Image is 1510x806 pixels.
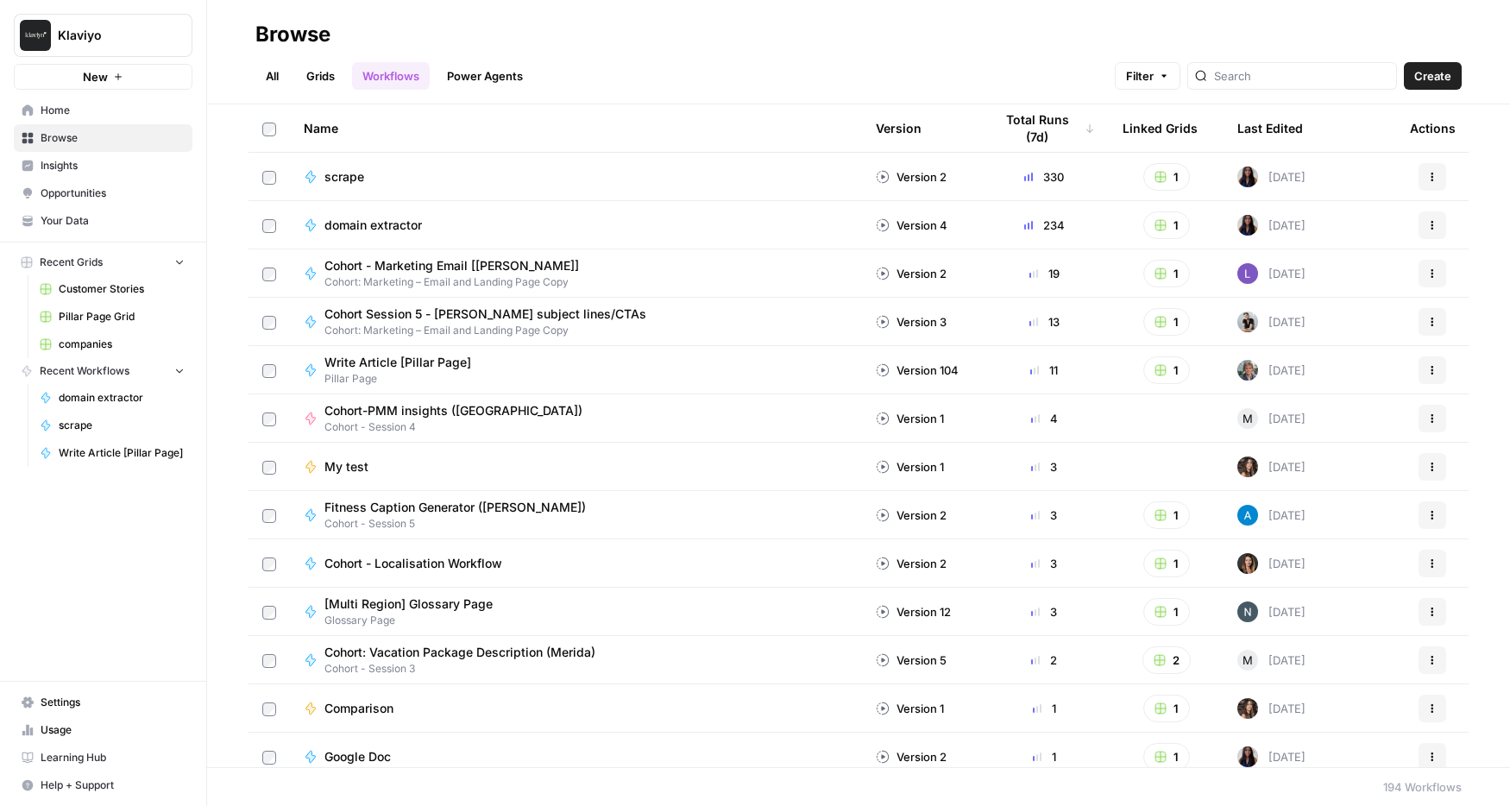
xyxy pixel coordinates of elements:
[20,20,51,51] img: Klaviyo Logo
[352,62,430,90] a: Workflows
[59,281,185,297] span: Customer Stories
[324,700,393,717] span: Comparison
[304,217,848,234] a: domain extractor
[324,644,595,661] span: Cohort: Vacation Package Description (Merida)
[32,412,192,439] a: scrape
[1237,505,1258,526] img: o3cqybgnmipr355j8nz4zpq1mc6x
[304,305,848,338] a: Cohort Session 5 - [PERSON_NAME] subject lines/CTAsCohort: Marketing – Email and Landing Page Copy
[993,555,1095,572] div: 3
[14,152,192,179] a: Insights
[324,323,660,338] span: Cohort: Marketing – Email and Landing Page Copy
[41,130,185,146] span: Browse
[1237,167,1258,187] img: rox323kbkgutb4wcij4krxobkpon
[296,62,345,90] a: Grids
[324,499,586,516] span: Fitness Caption Generator ([PERSON_NAME])
[1243,652,1253,669] span: M
[1143,695,1190,722] button: 1
[1237,650,1306,671] div: [DATE]
[32,275,192,303] a: Customer Stories
[41,158,185,173] span: Insights
[324,402,582,419] span: Cohort-PMM insights ([GEOGRAPHIC_DATA])
[304,595,848,628] a: [Multi Region] Glossary PageGlossary Page
[324,371,485,387] span: Pillar Page
[1237,505,1306,526] div: [DATE]
[14,771,192,799] button: Help + Support
[876,700,944,717] div: Version 1
[1143,211,1190,239] button: 1
[1143,743,1190,771] button: 1
[1214,67,1389,85] input: Search
[993,458,1095,475] div: 3
[324,516,600,532] span: Cohort - Session 5
[1237,601,1306,622] div: [DATE]
[304,104,848,152] div: Name
[876,265,947,282] div: Version 2
[14,207,192,235] a: Your Data
[14,249,192,275] button: Recent Grids
[41,103,185,118] span: Home
[324,595,493,613] span: [Multi Region] Glossary Page
[1143,550,1190,577] button: 1
[255,62,289,90] a: All
[304,499,848,532] a: Fitness Caption Generator ([PERSON_NAME])Cohort - Session 5
[324,168,364,186] span: scrape
[876,168,947,186] div: Version 2
[1237,457,1258,477] img: vqsat62t33ck24eq3wa2nivgb46o
[876,217,947,234] div: Version 4
[304,700,848,717] a: Comparison
[993,313,1095,331] div: 13
[876,458,944,475] div: Version 1
[1237,457,1306,477] div: [DATE]
[304,555,848,572] a: Cohort - Localisation Workflow
[1123,104,1198,152] div: Linked Grids
[1237,408,1306,429] div: [DATE]
[304,402,848,435] a: Cohort-PMM insights ([GEOGRAPHIC_DATA])Cohort - Session 4
[1237,167,1306,187] div: [DATE]
[59,309,185,324] span: Pillar Page Grid
[324,748,391,765] span: Google Doc
[437,62,533,90] a: Power Agents
[324,613,506,628] span: Glossary Page
[876,313,947,331] div: Version 3
[876,748,947,765] div: Version 2
[41,722,185,738] span: Usage
[40,363,129,379] span: Recent Workflows
[324,458,368,475] span: My test
[14,689,192,716] a: Settings
[41,213,185,229] span: Your Data
[32,439,192,467] a: Write Article [Pillar Page]
[324,305,646,323] span: Cohort Session 5 - [PERSON_NAME] subject lines/CTAs
[304,168,848,186] a: scrape
[1237,312,1258,332] img: qq1exqcea0wapzto7wd7elbwtl3p
[304,644,848,677] a: Cohort: Vacation Package Description (Merida)Cohort - Session 3
[876,410,944,427] div: Version 1
[993,265,1095,282] div: 19
[304,458,848,475] a: My test
[1383,778,1462,796] div: 194 Workflows
[1237,746,1258,767] img: rox323kbkgutb4wcij4krxobkpon
[993,362,1095,379] div: 11
[1410,104,1456,152] div: Actions
[304,748,848,765] a: Google Doc
[14,744,192,771] a: Learning Hub
[993,652,1095,669] div: 2
[1404,62,1462,90] button: Create
[324,555,502,572] span: Cohort - Localisation Workflow
[1126,67,1154,85] span: Filter
[32,331,192,358] a: companies
[1237,104,1303,152] div: Last Edited
[1237,553,1258,574] img: 00f103ae82w71o70y7fa3rf9uroc
[14,64,192,90] button: New
[1237,601,1258,622] img: mfx9qxiwvwbk9y2m949wqpoopau8
[1243,410,1253,427] span: M
[59,337,185,352] span: companies
[876,555,947,572] div: Version 2
[1142,646,1191,674] button: 2
[14,358,192,384] button: Recent Workflows
[876,603,951,620] div: Version 12
[993,217,1095,234] div: 234
[14,179,192,207] a: Opportunities
[59,445,185,461] span: Write Article [Pillar Page]
[993,104,1095,152] div: Total Runs (7d)
[41,750,185,765] span: Learning Hub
